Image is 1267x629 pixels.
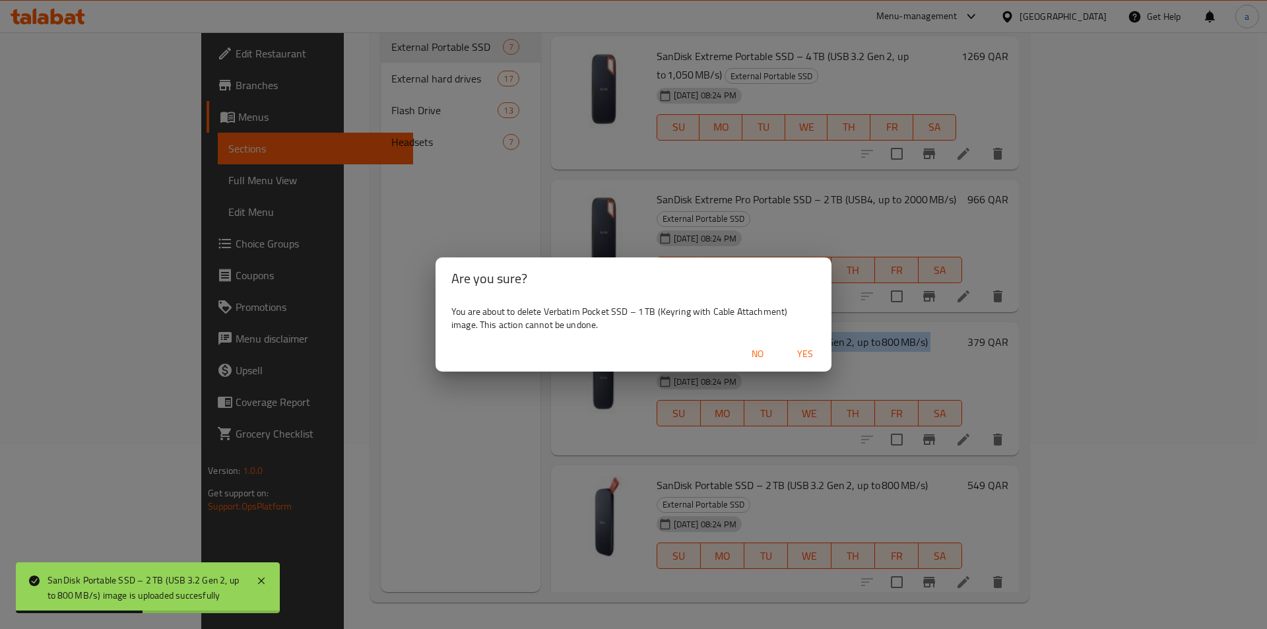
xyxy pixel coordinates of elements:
span: Yes [789,346,821,362]
button: Yes [784,342,826,366]
button: No [736,342,779,366]
h2: Are you sure? [451,268,816,289]
div: SanDisk Portable SSD – 2 TB (USB 3.2 Gen 2, up to 800 MB/s) image is uploaded succesfully [48,573,243,603]
div: You are about to delete Verbatim Pocket SSD – 1 TB (Keyring with Cable Attachment) image. This ac... [436,300,831,337]
span: No [742,346,773,362]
